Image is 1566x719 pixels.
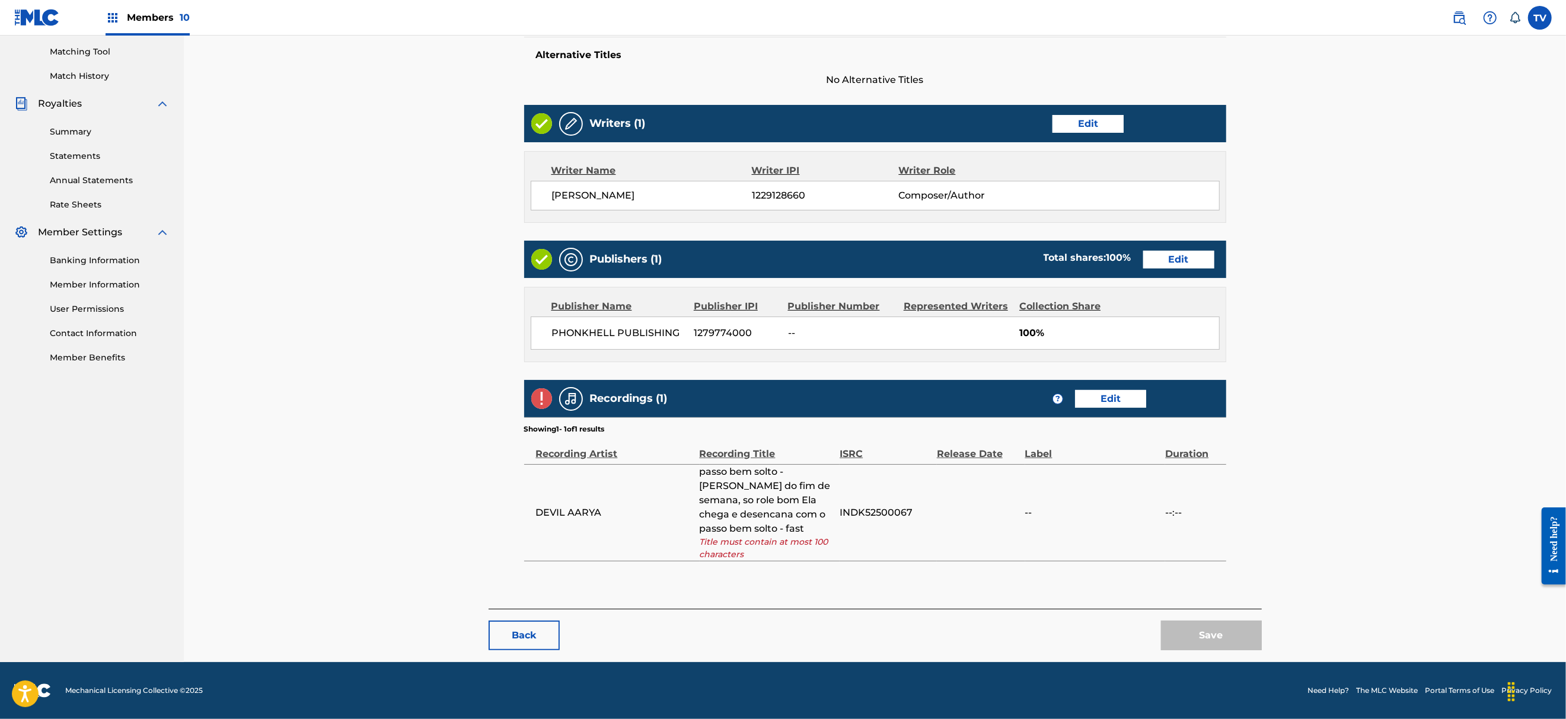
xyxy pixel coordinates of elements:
div: Publisher Number [788,299,895,314]
img: expand [155,225,170,239]
div: ISRC [840,434,931,461]
div: User Menu [1528,6,1552,30]
div: Recording Artist [536,434,694,461]
img: Top Rightsholders [106,11,120,25]
a: Privacy Policy [1501,685,1552,696]
img: Writers [564,117,578,131]
span: No Alternative Titles [524,73,1226,87]
iframe: Resource Center [1533,498,1566,594]
div: Recording Title [700,434,834,461]
div: Duration [1165,434,1220,461]
div: Help [1478,6,1502,30]
h5: Publishers (1) [590,253,662,266]
span: 1279774000 [694,326,779,340]
span: passo bem solto - [PERSON_NAME] do fim de semana, so role bom Ela chega e desencana com o passo b... [700,465,834,536]
span: --:-- [1165,506,1220,520]
span: Royalties [38,97,82,111]
img: Royalties [14,97,28,111]
a: Edit [1075,390,1146,408]
img: logo [14,683,51,698]
span: 10 [180,12,190,23]
iframe: Chat Widget [1507,662,1566,719]
div: Collection Share [1019,299,1120,314]
span: PHONKHELL PUBLISHING [552,326,685,340]
a: Need Help? [1307,685,1349,696]
img: expand [155,97,170,111]
a: User Permissions [50,303,170,315]
p: Showing 1 - 1 of 1 results [524,424,605,434]
a: Banking Information [50,254,170,267]
div: Release Date [937,434,1019,461]
span: Mechanical Licensing Collective © 2025 [65,685,203,696]
div: Publisher IPI [694,299,779,314]
a: Summary [50,126,170,138]
a: Annual Statements [50,174,170,187]
img: Member Settings [14,225,28,239]
h5: Writers (1) [590,117,646,130]
a: Matching Tool [50,46,170,58]
img: Invalid [531,388,552,409]
span: [PERSON_NAME] [552,188,752,203]
a: Contact Information [50,327,170,340]
div: Label [1025,434,1160,461]
div: Chat-Widget [1507,662,1566,719]
span: Member Settings [38,225,122,239]
div: Notifications [1509,12,1521,24]
div: Ziehen [1502,674,1521,710]
span: -- [788,326,895,340]
span: -- [1025,506,1160,520]
a: Match History [50,70,170,82]
div: Writer IPI [752,164,899,178]
a: Rate Sheets [50,199,170,211]
a: Member Information [50,279,170,291]
img: Recordings [564,392,578,406]
span: Members [127,11,190,24]
a: The MLC Website [1356,685,1418,696]
div: Publisher Name [551,299,685,314]
img: MLC Logo [14,9,60,26]
img: search [1452,11,1466,25]
span: ? [1053,394,1063,404]
a: Statements [50,150,170,162]
h5: Alternative Titles [536,49,1214,61]
span: 100% [1019,326,1219,340]
span: Title must contain at most 100 characters [700,536,834,561]
div: Writer Name [551,164,752,178]
img: help [1483,11,1497,25]
span: INDK52500067 [840,506,931,520]
a: Portal Terms of Use [1425,685,1494,696]
div: Writer Role [899,164,1032,178]
img: Valid [531,249,552,270]
a: Edit [1143,251,1214,269]
img: Valid [531,113,552,134]
a: Edit [1052,115,1124,133]
button: Back [489,621,560,650]
span: DEVIL AARYA [536,506,694,520]
a: Public Search [1447,6,1471,30]
img: Publishers [564,253,578,267]
span: 1229128660 [752,188,899,203]
div: Represented Writers [904,299,1010,314]
h5: Recordings (1) [590,392,668,405]
a: Member Benefits [50,351,170,364]
div: Total shares: [1044,251,1131,265]
span: Composer/Author [899,188,1032,203]
span: 100 % [1106,252,1131,263]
